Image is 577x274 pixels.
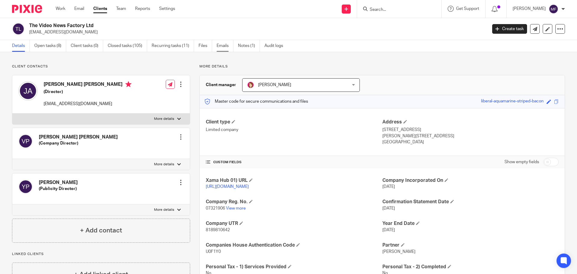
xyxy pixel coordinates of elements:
h4: Personal Tax - 1) Services Provided [206,264,382,270]
a: Reports [135,6,150,12]
p: Limited company [206,127,382,133]
p: More details [154,207,174,212]
a: Team [116,6,126,12]
h5: (Company Director) [39,140,118,146]
a: Create task [492,24,527,34]
p: Client contacts [12,64,190,69]
img: Katherine%20-%20Pink%20cartoon.png [247,81,254,89]
img: svg%3E [12,23,25,35]
a: Client tasks (0) [71,40,103,52]
p: [GEOGRAPHIC_DATA] [382,139,559,145]
a: Email [74,6,84,12]
span: [PERSON_NAME] [382,250,415,254]
a: Work [56,6,65,12]
h4: [PERSON_NAME] [PERSON_NAME] [39,134,118,140]
a: Details [12,40,30,52]
span: [PERSON_NAME] [258,83,291,87]
h4: Address [382,119,559,125]
p: More details [154,162,174,167]
div: liberal-aquamarine-striped-bacon [481,98,544,105]
span: [DATE] [382,185,395,189]
input: Search [369,7,423,13]
a: Settings [159,6,175,12]
h4: Client type [206,119,382,125]
p: [STREET_ADDRESS] [382,127,559,133]
span: Get Support [456,7,479,11]
img: svg%3E [18,134,33,148]
a: Emails [217,40,233,52]
h4: Xama Hub 01) URL [206,177,382,184]
p: [EMAIL_ADDRESS][DOMAIN_NAME] [29,29,483,35]
span: [DATE] [382,228,395,232]
i: Primary [125,81,131,87]
h4: Company Incorporated On [382,177,559,184]
span: U0F1Y0 [206,250,221,254]
h4: CUSTOM FIELDS [206,160,382,165]
p: More details [199,64,565,69]
h2: The Video News Factory Ltd [29,23,392,29]
h4: Company Reg. No. [206,199,382,205]
a: Clients [93,6,107,12]
span: 07321906 [206,206,225,210]
p: [PERSON_NAME] [513,6,546,12]
a: Open tasks (8) [34,40,66,52]
h4: Partner [382,242,559,248]
h4: Companies House Authentication Code [206,242,382,248]
h3: Client manager [206,82,236,88]
img: svg%3E [18,179,33,194]
p: [EMAIL_ADDRESS][DOMAIN_NAME] [44,101,131,107]
h4: [PERSON_NAME] [39,179,78,186]
p: [PERSON_NAME][STREET_ADDRESS] [382,133,559,139]
label: Show empty fields [504,159,539,165]
h4: Confirmation Statement Date [382,199,559,205]
a: View more [226,206,246,210]
a: Notes (1) [238,40,260,52]
h4: + Add contact [80,226,122,235]
img: Pixie [12,5,42,13]
h5: (Director) [44,89,131,95]
span: [DATE] [382,206,395,210]
img: svg%3E [18,81,38,101]
span: 8189810642 [206,228,230,232]
h4: [PERSON_NAME] [PERSON_NAME] [44,81,131,89]
p: Master code for secure communications and files [204,98,308,104]
h5: (Publicity Director) [39,186,78,192]
h4: Personal Tax - 2) Completed [382,264,559,270]
h4: Company UTR [206,220,382,227]
p: Linked clients [12,252,190,257]
a: Closed tasks (105) [108,40,147,52]
p: More details [154,117,174,121]
a: Audit logs [264,40,288,52]
h4: Year End Date [382,220,559,227]
a: [URL][DOMAIN_NAME] [206,185,249,189]
a: Recurring tasks (11) [152,40,194,52]
a: Files [199,40,212,52]
img: svg%3E [549,4,558,14]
